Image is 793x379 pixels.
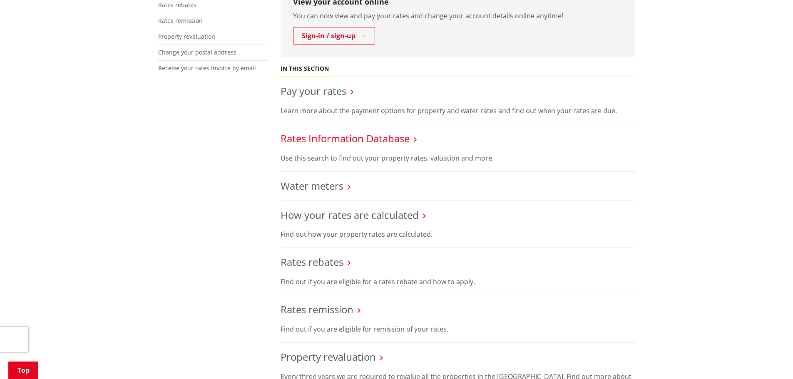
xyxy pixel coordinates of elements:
p: Learn more about the payment options for property and water rates and find out when your rates ar... [281,106,635,116]
p: Find out if you are eligible for a rates rebate and how to apply. [281,277,635,287]
a: Pay your rates [281,84,346,98]
a: Property revaluation [158,32,215,40]
h5: In this section [281,65,329,72]
a: Rates remission [281,302,353,316]
p: You can now view and pay your rates and change your account details online anytime! [293,11,623,21]
a: Receive your rates invoice by email [158,64,256,72]
p: Find out if you are eligible for remission of your rates. [281,324,635,334]
a: Rates remission [158,17,203,25]
iframe: Messenger Launcher [755,344,785,374]
a: Rates Information Database [281,131,410,145]
a: Change your postal address [158,48,236,56]
a: Top [8,362,38,379]
a: Sign-in / sign-up [293,27,375,45]
p: Find out how your property rates are calculated. [281,229,635,239]
a: Rates rebates [281,255,343,269]
a: Water meters [281,179,343,193]
a: How your rates are calculated [281,208,419,222]
a: Property revaluation [281,350,376,364]
a: Rates rebates [158,1,196,9]
p: Use this search to find out your property rates, valuation and more. [281,153,635,163]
